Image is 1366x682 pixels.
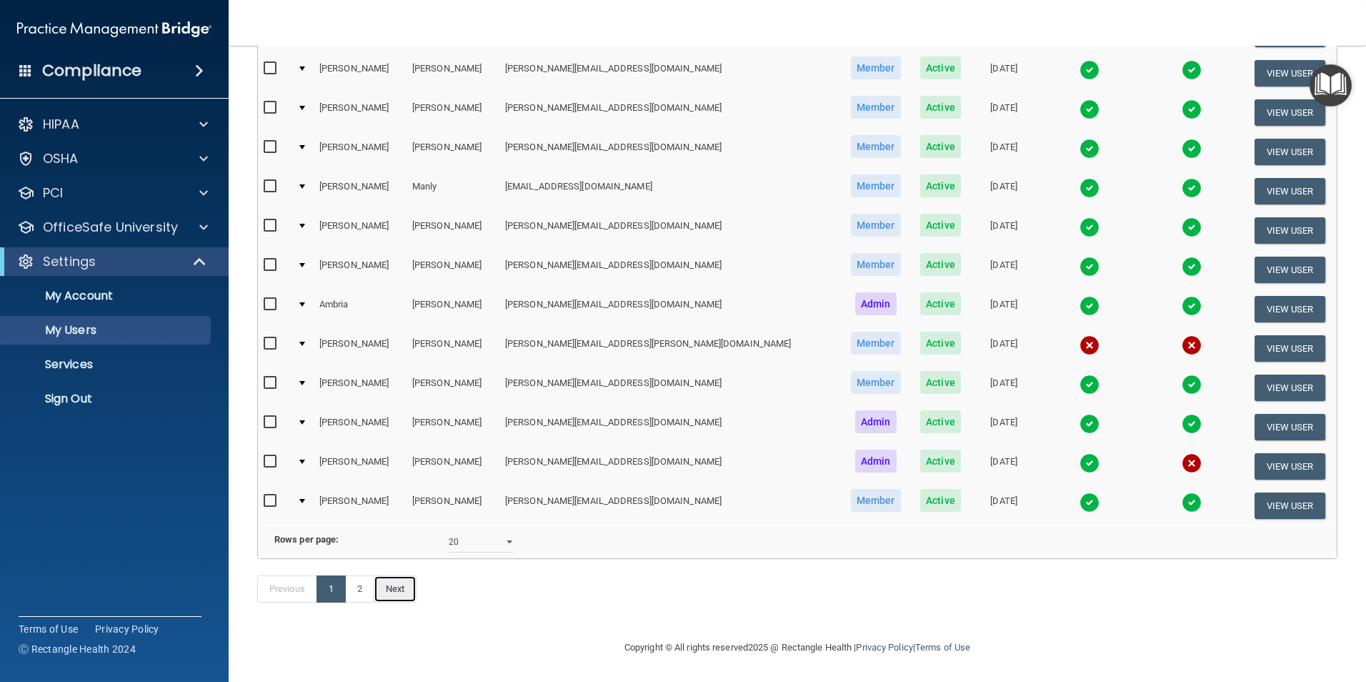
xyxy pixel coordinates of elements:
[499,211,841,250] td: [PERSON_NAME][EMAIL_ADDRESS][DOMAIN_NAME]
[1080,375,1100,395] img: tick.e7d51cea.svg
[915,642,970,653] a: Terms of Use
[17,253,207,270] a: Settings
[920,489,961,512] span: Active
[314,250,407,290] td: [PERSON_NAME]
[9,357,204,372] p: Services
[855,410,897,433] span: Admin
[1182,296,1202,316] img: tick.e7d51cea.svg
[9,392,204,406] p: Sign Out
[851,253,901,276] span: Member
[851,332,901,355] span: Member
[314,329,407,368] td: [PERSON_NAME]
[407,447,499,486] td: [PERSON_NAME]
[1182,375,1202,395] img: tick.e7d51cea.svg
[1182,178,1202,198] img: tick.e7d51cea.svg
[499,447,841,486] td: [PERSON_NAME][EMAIL_ADDRESS][DOMAIN_NAME]
[314,132,407,172] td: [PERSON_NAME]
[1080,139,1100,159] img: tick.e7d51cea.svg
[17,15,211,44] img: PMB logo
[851,174,901,197] span: Member
[42,61,141,81] h4: Compliance
[499,172,841,211] td: [EMAIL_ADDRESS][DOMAIN_NAME]
[499,290,841,329] td: [PERSON_NAME][EMAIL_ADDRESS][DOMAIN_NAME]
[1080,99,1100,119] img: tick.e7d51cea.svg
[1182,335,1202,355] img: cross.ca9f0e7f.svg
[851,214,901,237] span: Member
[970,54,1037,93] td: [DATE]
[407,486,499,525] td: [PERSON_NAME]
[537,625,1058,671] div: Copyright © All rights reserved 2025 @ Rectangle Health | |
[17,184,208,202] a: PCI
[1080,60,1100,80] img: tick.e7d51cea.svg
[407,93,499,132] td: [PERSON_NAME]
[407,172,499,211] td: Manly
[314,93,407,132] td: [PERSON_NAME]
[43,150,79,167] p: OSHA
[970,290,1037,329] td: [DATE]
[9,323,204,337] p: My Users
[17,219,208,236] a: OfficeSafe University
[499,368,841,407] td: [PERSON_NAME][EMAIL_ADDRESS][DOMAIN_NAME]
[1255,375,1325,401] button: View User
[17,116,208,133] a: HIPAA
[920,410,961,433] span: Active
[17,150,208,167] a: OSHA
[43,219,178,236] p: OfficeSafe University
[407,211,499,250] td: [PERSON_NAME]
[920,253,961,276] span: Active
[920,214,961,237] span: Active
[851,56,901,79] span: Member
[970,211,1037,250] td: [DATE]
[499,329,841,368] td: [PERSON_NAME][EMAIL_ADDRESS][PERSON_NAME][DOMAIN_NAME]
[499,54,841,93] td: [PERSON_NAME][EMAIL_ADDRESS][DOMAIN_NAME]
[1255,493,1325,519] button: View User
[1080,257,1100,277] img: tick.e7d51cea.svg
[1182,257,1202,277] img: tick.e7d51cea.svg
[920,450,961,473] span: Active
[1310,64,1352,107] button: Open Resource Center
[1080,296,1100,316] img: tick.e7d51cea.svg
[970,368,1037,407] td: [DATE]
[274,534,339,545] b: Rows per page:
[43,253,96,270] p: Settings
[920,332,961,355] span: Active
[920,56,961,79] span: Active
[19,642,136,656] span: Ⓒ Rectangle Health 2024
[257,575,317,603] a: Previous
[407,368,499,407] td: [PERSON_NAME]
[314,54,407,93] td: [PERSON_NAME]
[314,211,407,250] td: [PERSON_NAME]
[314,447,407,486] td: [PERSON_NAME]
[920,371,961,394] span: Active
[1080,217,1100,237] img: tick.e7d51cea.svg
[374,575,417,603] a: Next
[851,135,901,158] span: Member
[407,132,499,172] td: [PERSON_NAME]
[970,132,1037,172] td: [DATE]
[970,407,1037,447] td: [DATE]
[855,292,897,315] span: Admin
[970,486,1037,525] td: [DATE]
[1255,60,1325,87] button: View User
[920,96,961,119] span: Active
[1080,414,1100,434] img: tick.e7d51cea.svg
[970,250,1037,290] td: [DATE]
[499,486,841,525] td: [PERSON_NAME][EMAIL_ADDRESS][DOMAIN_NAME]
[920,292,961,315] span: Active
[856,642,912,653] a: Privacy Policy
[1255,296,1325,322] button: View User
[407,250,499,290] td: [PERSON_NAME]
[1080,493,1100,513] img: tick.e7d51cea.svg
[499,132,841,172] td: [PERSON_NAME][EMAIL_ADDRESS][DOMAIN_NAME]
[499,407,841,447] td: [PERSON_NAME][EMAIL_ADDRESS][DOMAIN_NAME]
[19,622,78,636] a: Terms of Use
[1255,453,1325,480] button: View User
[1255,139,1325,165] button: View User
[95,622,159,636] a: Privacy Policy
[1182,493,1202,513] img: tick.e7d51cea.svg
[314,368,407,407] td: [PERSON_NAME]
[920,135,961,158] span: Active
[407,407,499,447] td: [PERSON_NAME]
[1080,453,1100,473] img: tick.e7d51cea.svg
[920,174,961,197] span: Active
